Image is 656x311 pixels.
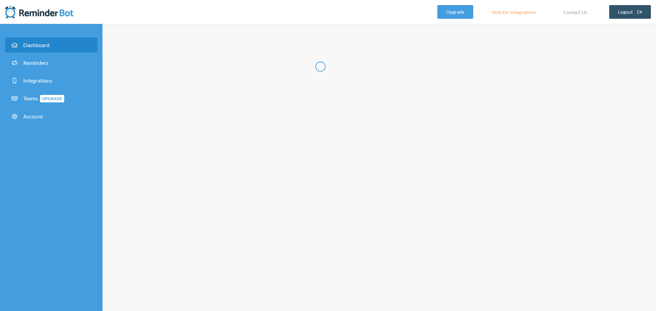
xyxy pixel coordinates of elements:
a: Vote for Integrations [483,5,545,19]
span: Integrations [23,77,52,84]
a: Dashboard [5,38,97,53]
a: Account [5,109,97,124]
a: Logout [609,5,651,19]
a: Upgrade [437,5,473,19]
span: Reminders [23,59,49,66]
img: Reminder Bot [5,5,73,19]
a: Reminders [5,55,97,70]
span: Dashboard [23,42,50,48]
span: Upgrade [40,95,64,102]
a: Contact Us [555,5,596,19]
span: Account [23,113,43,119]
span: Teams [23,95,64,101]
a: TeamsUpgrade [5,91,97,106]
a: Integrations [5,73,97,88]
